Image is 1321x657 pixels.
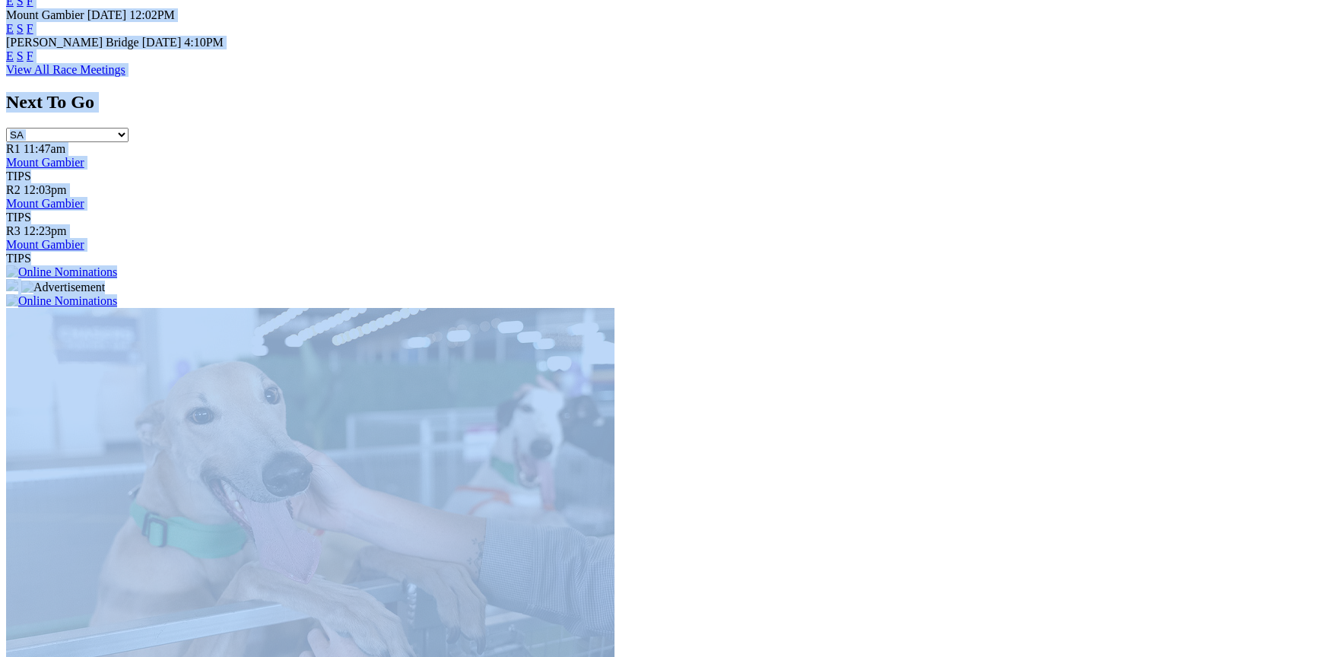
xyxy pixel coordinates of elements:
span: [DATE] [87,8,127,21]
a: Mount Gambier [6,156,84,169]
a: Mount Gambier [6,197,84,210]
span: 12:03pm [24,183,67,196]
h2: Next To Go [6,92,1315,113]
span: [PERSON_NAME] Bridge [6,36,139,49]
span: [DATE] [142,36,182,49]
a: E [6,49,14,62]
span: 12:23pm [24,224,67,237]
img: Online Nominations [6,294,117,308]
span: Mount Gambier [6,8,84,21]
span: 12:02PM [129,8,175,21]
a: F [27,49,33,62]
span: 4:10PM [184,36,224,49]
span: 11:47am [24,142,65,155]
a: View All Race Meetings [6,63,125,76]
img: Online Nominations [6,265,117,279]
img: Advertisement [21,281,105,294]
a: S [17,22,24,35]
a: Mount Gambier [6,238,84,251]
a: F [27,22,33,35]
span: R1 [6,142,21,155]
span: TIPS [6,252,31,265]
a: E [6,22,14,35]
span: TIPS [6,170,31,182]
span: R2 [6,183,21,196]
span: TIPS [6,211,31,224]
img: 15187_Greyhounds_GreysPlayCentral_Resize_SA_WebsiteBanner_300x115_2025.jpg [6,279,18,291]
a: S [17,49,24,62]
span: R3 [6,224,21,237]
